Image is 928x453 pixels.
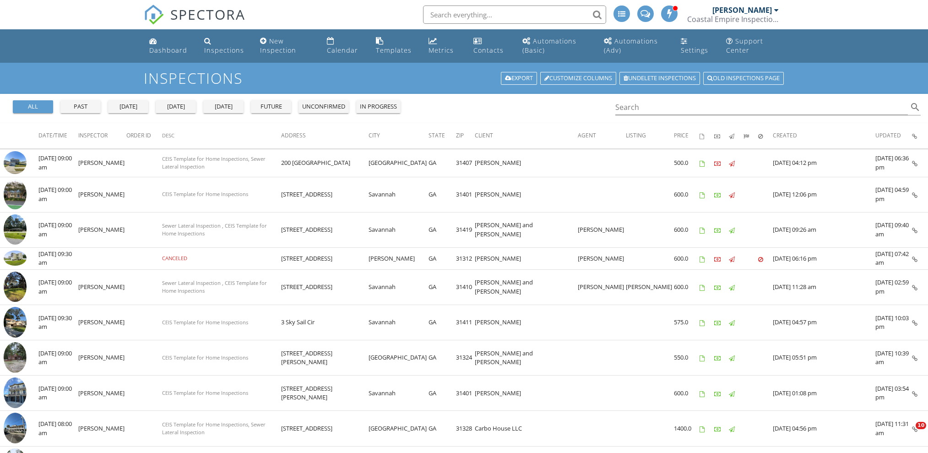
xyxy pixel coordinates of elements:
[162,279,267,294] span: Sewer Lateral Inspection , CEIS Template for Home Inspections
[456,131,464,139] span: Zip
[773,177,875,212] td: [DATE] 12:06 pm
[162,191,248,197] span: CEIS Template for Home Inspections
[201,33,250,59] a: Inspections
[4,342,27,373] img: 9277573%2Fcover_photos%2FQtHBlKGe9K2cMCBrgrLr%2Fsmall.jpg
[162,319,248,326] span: CEIS Template for Home Inspections
[703,72,784,85] a: Old inspections page
[369,340,429,376] td: [GEOGRAPHIC_DATA]
[674,411,700,446] td: 1400.0
[522,37,576,55] div: Automations (Basic)
[38,131,67,139] span: Date/Time
[773,376,875,411] td: [DATE] 01:08 pm
[687,15,779,24] div: Coastal Empire Inspection Services
[674,376,700,411] td: 600.0
[456,123,475,149] th: Zip: Not sorted.
[302,102,345,111] div: unconfirmed
[674,123,700,149] th: Price: Not sorted.
[78,269,126,305] td: [PERSON_NAME]
[255,102,288,111] div: future
[773,212,875,247] td: [DATE] 09:26 am
[475,269,578,305] td: [PERSON_NAME] and [PERSON_NAME]
[251,100,291,113] button: future
[108,100,148,113] button: [DATE]
[875,149,912,177] td: [DATE] 06:36 pm
[4,179,27,210] img: 9358053%2Fcover_photos%2Ftz6NeYpetpKk1Rvd7XOh%2Fsmall.jpg
[578,269,626,305] td: [PERSON_NAME]
[369,212,429,247] td: Savannah
[369,305,429,340] td: Savannah
[429,46,454,55] div: Metrics
[456,411,475,446] td: 31328
[773,131,797,139] span: Created
[60,100,101,113] button: past
[281,247,369,269] td: [STREET_ADDRESS]
[298,100,349,113] button: unconfirmed
[207,102,240,111] div: [DATE]
[16,102,49,111] div: all
[281,269,369,305] td: [STREET_ADDRESS]
[423,5,606,24] input: Search everything...
[260,37,296,55] div: New Inspection
[256,33,316,59] a: New Inspection
[369,376,429,411] td: Savannah
[281,149,369,177] td: 200 [GEOGRAPHIC_DATA]
[369,131,380,139] span: City
[729,123,743,149] th: Published: Not sorted.
[162,255,187,262] span: CANCELED
[429,177,456,212] td: GA
[674,340,700,376] td: 550.0
[875,212,912,247] td: [DATE] 09:40 am
[475,212,578,247] td: [PERSON_NAME] and [PERSON_NAME]
[875,247,912,269] td: [DATE] 07:42 am
[475,123,578,149] th: Client: Not sorted.
[429,376,456,411] td: GA
[578,131,596,139] span: Agent
[773,269,875,305] td: [DATE] 11:28 am
[372,33,418,59] a: Templates
[519,33,593,59] a: Automations (Basic)
[674,131,689,139] span: Price
[360,102,397,111] div: in progress
[456,177,475,212] td: 31401
[875,411,912,446] td: [DATE] 11:31 am
[369,123,429,149] th: City: Not sorted.
[626,123,674,149] th: Listing: Not sorted.
[162,389,248,396] span: CEIS Template for Home Inspections
[162,155,266,170] span: CEIS Template for Home Inspections, Sewer Lateral Inspection
[578,212,626,247] td: [PERSON_NAME]
[475,305,578,340] td: [PERSON_NAME]
[897,422,919,444] iframe: Intercom live chat
[38,340,78,376] td: [DATE] 09:00 am
[475,131,493,139] span: Client
[281,212,369,247] td: [STREET_ADDRESS]
[429,149,456,177] td: GA
[456,305,475,340] td: 31411
[281,123,369,149] th: Address: Not sorted.
[376,46,412,55] div: Templates
[674,269,700,305] td: 600.0
[475,177,578,212] td: [PERSON_NAME]
[773,247,875,269] td: [DATE] 06:16 pm
[425,33,462,59] a: Metrics
[162,421,266,436] span: CEIS Template for Home Inspections, Sewer Lateral Inspection
[38,149,78,177] td: [DATE] 09:00 am
[475,376,578,411] td: [PERSON_NAME]
[677,33,715,59] a: Settings
[773,123,875,149] th: Created: Not sorted.
[144,5,164,25] img: The Best Home Inspection Software - Spectora
[356,100,401,113] button: in progress
[369,411,429,446] td: [GEOGRAPHIC_DATA]
[604,37,658,55] div: Automations (Adv)
[910,102,921,113] i: search
[281,376,369,411] td: [STREET_ADDRESS][PERSON_NAME]
[281,305,369,340] td: 3 Sky Sail Cir
[743,123,758,149] th: Submitted: Not sorted.
[4,151,27,174] img: streetview
[456,269,475,305] td: 31410
[674,305,700,340] td: 575.0
[126,131,151,139] span: Order ID
[475,247,578,269] td: [PERSON_NAME]
[501,72,537,85] a: Export
[773,411,875,446] td: [DATE] 04:56 pm
[162,354,248,361] span: CEIS Template for Home Inspections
